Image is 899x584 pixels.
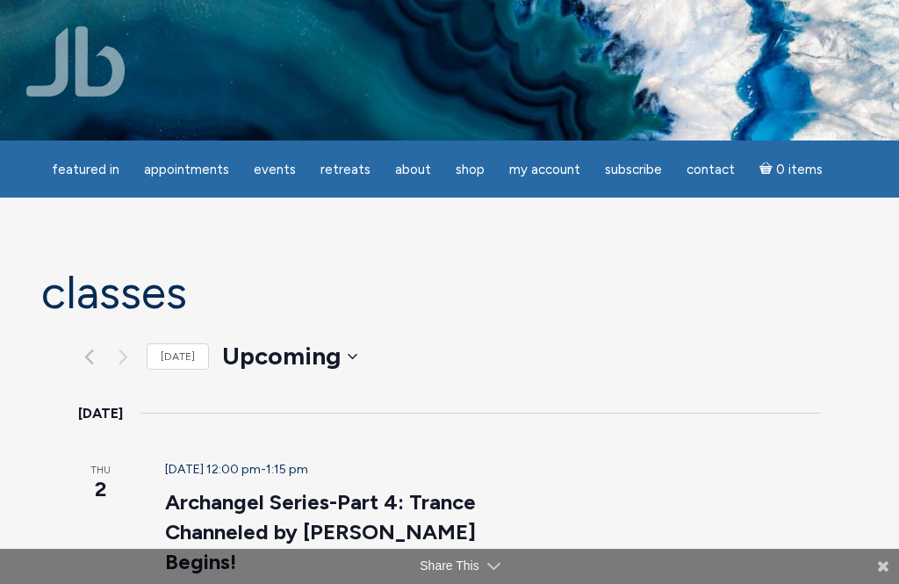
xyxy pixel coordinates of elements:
span: Events [254,162,296,177]
span: My Account [509,162,580,177]
span: Shop [456,162,485,177]
span: Subscribe [605,162,662,177]
a: Cart0 items [749,151,833,187]
span: Appointments [144,162,229,177]
a: [DATE] [147,343,209,371]
time: [DATE] [78,402,123,425]
span: Retreats [320,162,370,177]
a: About [385,153,442,187]
button: Next Events [112,346,133,367]
span: 1:15 pm [266,462,308,477]
span: Contact [687,162,735,177]
span: [DATE] 12:00 pm [165,462,261,477]
a: featured in [41,153,130,187]
span: 0 items [776,163,823,177]
button: Upcoming [222,339,357,374]
a: Subscribe [594,153,672,187]
a: Appointments [133,153,240,187]
a: My Account [499,153,591,187]
span: Upcoming [222,341,341,371]
a: Retreats [310,153,381,187]
time: - [165,462,308,477]
a: Archangel Series-Part 4: Trance Channeled by [PERSON_NAME] Begins! [165,489,476,575]
span: featured in [52,162,119,177]
img: Jamie Butler. The Everyday Medium [26,26,126,97]
span: Thu [78,464,123,479]
a: Contact [676,153,745,187]
a: Shop [445,153,495,187]
h1: Classes [41,268,858,318]
a: Previous Events [78,346,99,367]
a: Events [243,153,306,187]
span: 2 [78,474,123,504]
i: Cart [759,162,776,177]
span: About [395,162,431,177]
